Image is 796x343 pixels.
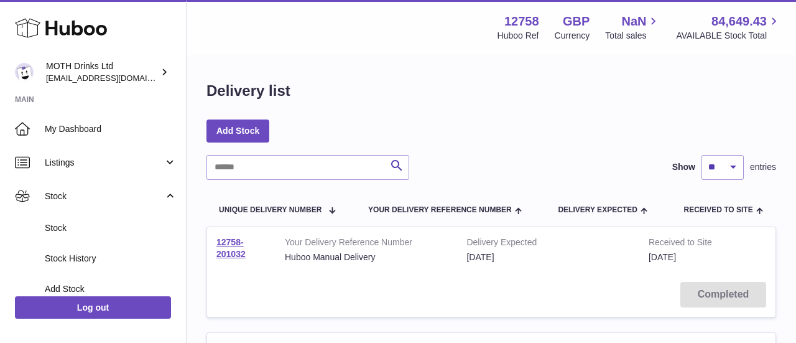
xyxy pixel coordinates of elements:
[504,13,539,30] strong: 12758
[15,63,34,82] img: orders@mothdrinks.com
[46,60,158,84] div: MOTH Drinks Ltd
[558,206,637,214] span: Delivery Expected
[219,206,322,214] span: Unique Delivery Number
[206,120,269,142] a: Add Stock
[45,123,177,135] span: My Dashboard
[216,237,246,259] a: 12758-201032
[285,251,448,263] div: Huboo Manual Delivery
[649,252,676,262] span: [DATE]
[711,13,767,30] span: 84,649.43
[15,296,171,319] a: Log out
[368,206,512,214] span: Your Delivery Reference Number
[605,30,660,42] span: Total sales
[45,157,164,169] span: Listings
[563,13,590,30] strong: GBP
[46,73,183,83] span: [EMAIL_ADDRESS][DOMAIN_NAME]
[750,161,776,173] span: entries
[684,206,753,214] span: Received to Site
[672,161,695,173] label: Show
[649,237,733,251] strong: Received to Site
[676,13,781,42] a: 84,649.43 AVAILABLE Stock Total
[206,81,290,101] h1: Delivery list
[285,237,448,251] strong: Your Delivery Reference Number
[45,253,177,265] span: Stock History
[45,190,164,202] span: Stock
[621,13,646,30] span: NaN
[676,30,781,42] span: AVAILABLE Stock Total
[466,251,629,263] div: [DATE]
[605,13,660,42] a: NaN Total sales
[555,30,590,42] div: Currency
[45,222,177,234] span: Stock
[45,283,177,295] span: Add Stock
[466,237,629,251] strong: Delivery Expected
[497,30,539,42] div: Huboo Ref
